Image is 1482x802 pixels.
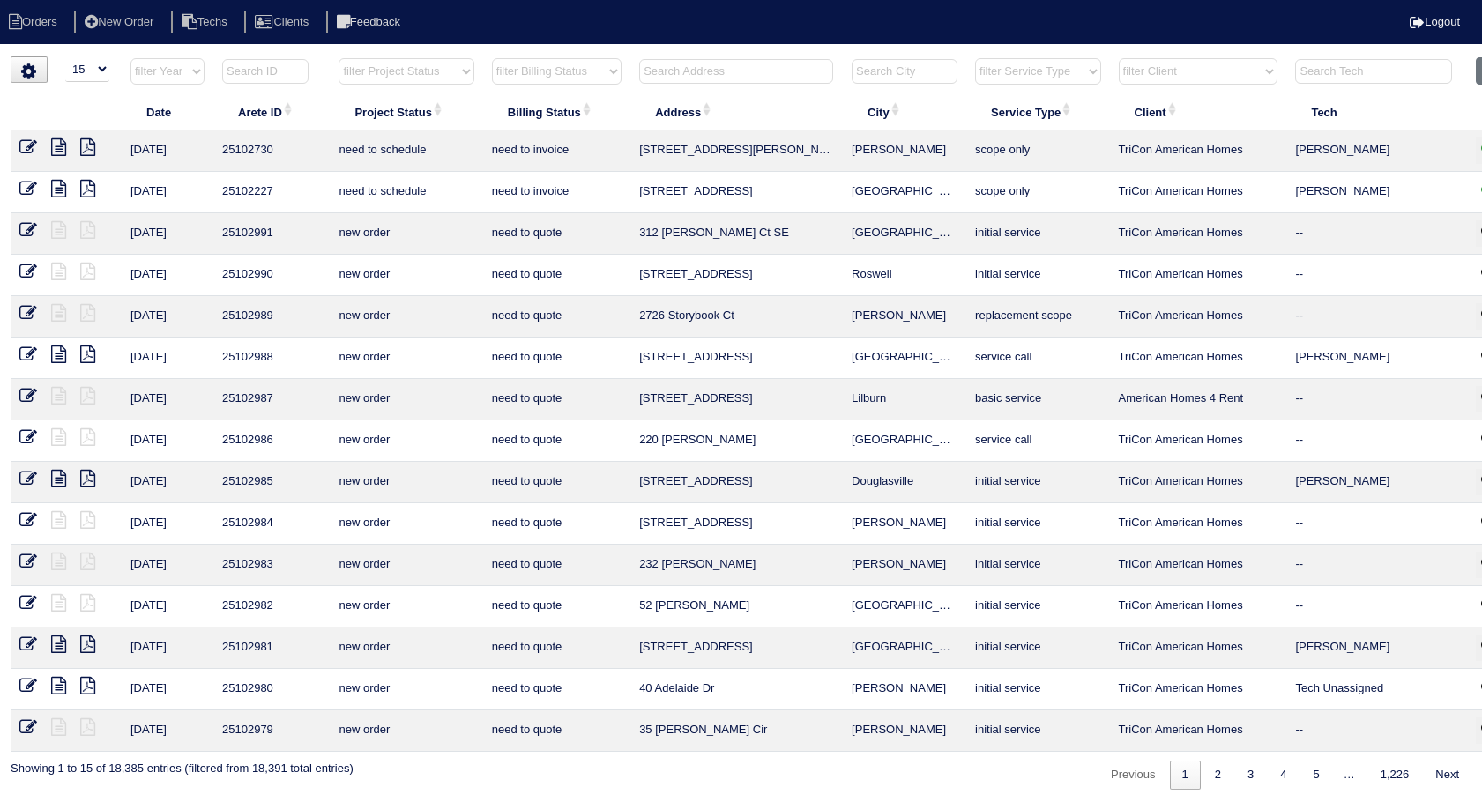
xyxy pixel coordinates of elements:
td: new order [330,213,482,255]
th: Billing Status: activate to sort column ascending [483,93,630,130]
th: Client: activate to sort column ascending [1110,93,1287,130]
input: Search City [852,59,957,84]
td: -- [1286,420,1467,462]
td: [PERSON_NAME] [1286,462,1467,503]
td: [STREET_ADDRESS] [630,503,843,545]
td: [STREET_ADDRESS] [630,338,843,379]
input: Search Address [639,59,833,84]
th: City: activate to sort column ascending [843,93,966,130]
td: [DATE] [122,338,213,379]
td: TriCon American Homes [1110,255,1287,296]
td: initial service [966,462,1109,503]
td: new order [330,255,482,296]
td: basic service [966,379,1109,420]
td: initial service [966,503,1109,545]
td: service call [966,338,1109,379]
td: TriCon American Homes [1110,710,1287,752]
td: initial service [966,710,1109,752]
td: 25102986 [213,420,330,462]
span: … [1332,768,1367,781]
td: initial service [966,255,1109,296]
td: need to quote [483,255,630,296]
td: new order [330,586,482,627]
td: -- [1286,710,1467,752]
a: 2 [1203,761,1233,790]
td: need to invoice [483,172,630,213]
td: new order [330,338,482,379]
td: need to quote [483,420,630,462]
td: [GEOGRAPHIC_DATA] [843,172,966,213]
li: Techs [171,11,242,34]
td: initial service [966,213,1109,255]
td: [DATE] [122,296,213,338]
td: [PERSON_NAME] [1286,338,1467,379]
li: Feedback [326,11,414,34]
td: Douglasville [843,462,966,503]
td: need to schedule [330,130,482,172]
td: new order [330,379,482,420]
td: [DATE] [122,172,213,213]
td: [DATE] [122,130,213,172]
td: need to quote [483,296,630,338]
td: need to quote [483,503,630,545]
td: [DATE] [122,503,213,545]
td: new order [330,669,482,710]
td: need to quote [483,462,630,503]
th: Arete ID: activate to sort column ascending [213,93,330,130]
td: -- [1286,586,1467,627]
td: Lilburn [843,379,966,420]
td: need to invoice [483,130,630,172]
a: New Order [74,15,168,28]
td: TriCon American Homes [1110,462,1287,503]
td: [PERSON_NAME] [843,710,966,752]
td: TriCon American Homes [1110,296,1287,338]
td: [PERSON_NAME] [843,296,966,338]
td: [DATE] [122,586,213,627]
td: 35 [PERSON_NAME] Cir [630,710,843,752]
td: need to quote [483,545,630,586]
td: 25102982 [213,586,330,627]
td: 25102991 [213,213,330,255]
td: need to quote [483,627,630,669]
td: TriCon American Homes [1110,503,1287,545]
td: [DATE] [122,213,213,255]
td: 25102990 [213,255,330,296]
td: [GEOGRAPHIC_DATA] [843,338,966,379]
td: Roswell [843,255,966,296]
li: Clients [244,11,323,34]
a: 1,226 [1368,761,1422,790]
td: [DATE] [122,627,213,669]
td: -- [1286,296,1467,338]
td: TriCon American Homes [1110,172,1287,213]
a: 1 [1170,761,1201,790]
td: [STREET_ADDRESS] [630,255,843,296]
td: [DATE] [122,420,213,462]
td: [STREET_ADDRESS] [630,627,843,669]
td: new order [330,545,482,586]
td: new order [330,296,482,338]
td: new order [330,710,482,752]
td: need to quote [483,710,630,752]
td: -- [1286,503,1467,545]
td: -- [1286,255,1467,296]
td: scope only [966,172,1109,213]
td: [PERSON_NAME] [1286,627,1467,669]
td: 25102988 [213,338,330,379]
td: [PERSON_NAME] [1286,130,1467,172]
td: service call [966,420,1109,462]
td: initial service [966,545,1109,586]
td: [PERSON_NAME] [843,503,966,545]
td: American Homes 4 Rent [1110,379,1287,420]
li: New Order [74,11,168,34]
td: new order [330,503,482,545]
td: [STREET_ADDRESS][PERSON_NAME] [630,130,843,172]
td: need to quote [483,586,630,627]
td: 25102730 [213,130,330,172]
td: 25102981 [213,627,330,669]
td: 312 [PERSON_NAME] Ct SE [630,213,843,255]
a: Logout [1410,15,1460,28]
td: initial service [966,627,1109,669]
a: 5 [1300,761,1331,790]
td: new order [330,462,482,503]
td: Tech Unassigned [1286,669,1467,710]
